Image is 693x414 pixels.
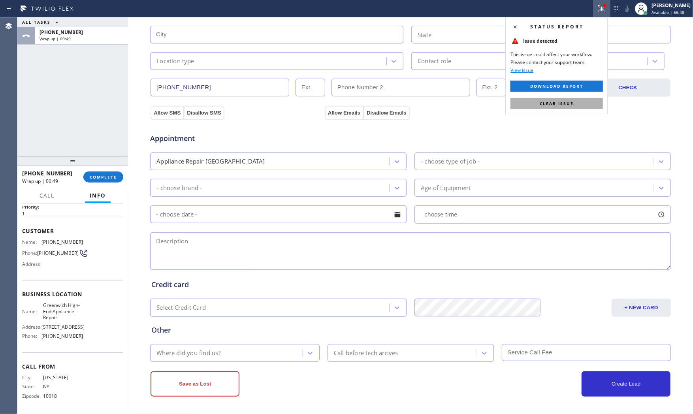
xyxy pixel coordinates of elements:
[151,106,184,120] button: Allow SMS
[41,324,85,330] span: [STREET_ADDRESS]
[22,393,43,399] span: Zipcode:
[421,211,461,218] span: - choose time -
[652,2,691,9] div: [PERSON_NAME]
[150,133,323,144] span: Appointment
[582,371,670,397] button: Create Lead
[90,192,106,199] span: Info
[151,325,670,335] div: Other
[331,79,470,96] input: Phone Number 2
[40,36,71,41] span: Wrap up | 00:49
[476,79,506,96] input: Ext. 2
[652,9,684,15] span: Available | 56:48
[40,29,83,36] span: [PHONE_NUMBER]
[334,348,398,358] div: Call before tech arrives
[22,19,51,25] span: ALL TASKS
[151,279,670,290] div: Credit card
[502,344,671,361] input: Service Call Fee
[22,203,123,210] h2: Priority:
[41,239,83,245] span: [PHONE_NUMBER]
[40,192,55,199] span: Call
[156,56,194,66] div: Location type
[22,261,43,267] span: Address:
[41,333,83,339] span: [PHONE_NUMBER]
[150,26,403,43] input: City
[22,169,72,177] span: [PHONE_NUMBER]
[22,384,43,390] span: State:
[612,299,671,317] button: + NEW CARD
[17,17,66,27] button: ALL TASKS
[90,174,117,180] span: COMPLETE
[325,106,363,120] button: Allow Emails
[156,303,206,312] div: Select Credit Card
[156,183,202,192] div: - choose brand -
[418,30,431,39] div: State
[151,371,239,397] button: Save as Lost
[35,188,59,203] button: Call
[363,106,410,120] button: Disallow Emails
[621,3,633,14] button: Mute
[22,227,123,235] span: Customer
[22,178,58,184] span: Wrap up | 00:49
[296,79,325,96] input: Ext.
[418,56,451,66] div: Contact role
[22,374,43,380] span: City:
[43,384,83,390] span: NY
[22,363,123,370] span: Call From
[184,106,224,120] button: Disallow SMS
[22,250,37,256] span: Phone:
[22,290,123,298] span: Business location
[85,188,111,203] button: Info
[585,79,670,97] button: CHECK
[43,302,83,320] span: Greenwich High-End Appliance Repair
[156,348,220,358] div: Where did you find us?
[22,333,41,339] span: Phone:
[43,374,83,380] span: [US_STATE]
[37,250,79,256] span: [PHONE_NUMBER]
[22,210,123,217] p: 1
[22,324,41,330] span: Address:
[156,157,265,166] div: Appliance Repair [GEOGRAPHIC_DATA]
[43,393,83,399] span: 10018
[83,171,123,183] button: COMPLETE
[150,205,407,223] input: - choose date -
[421,183,471,192] div: Age of Equipment
[22,239,41,245] span: Name:
[421,157,480,166] div: - choose type of job -
[151,79,289,96] input: Phone Number
[22,309,43,314] span: Name:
